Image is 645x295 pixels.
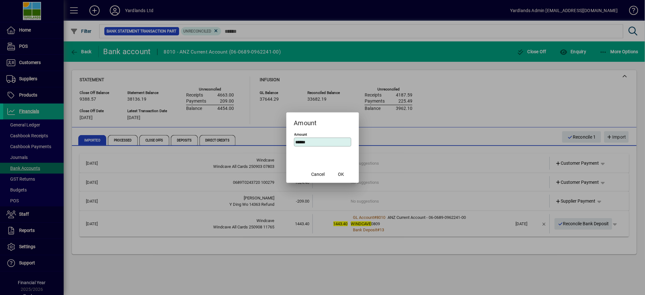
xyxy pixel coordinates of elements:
span: Cancel [312,171,325,178]
span: OK [338,171,344,178]
button: Cancel [308,169,328,180]
button: OK [331,169,351,180]
mat-label: Amount [294,132,307,136]
h2: Amount [286,112,359,131]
